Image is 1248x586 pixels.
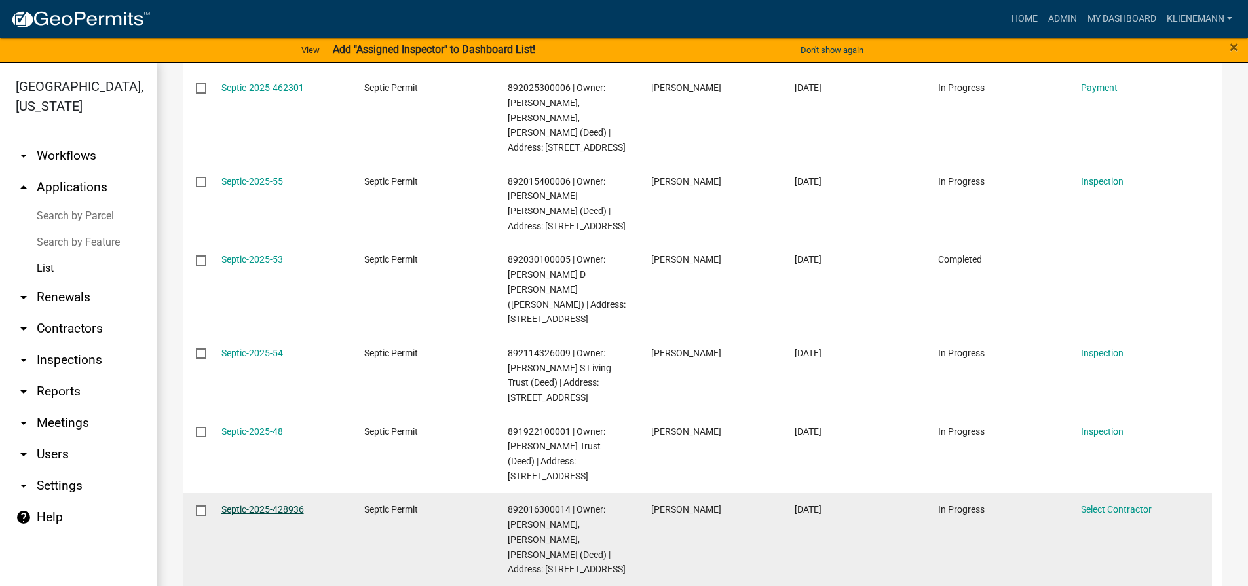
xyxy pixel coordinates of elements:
i: help [16,509,31,525]
span: Septic Permit [364,82,418,93]
a: Septic-2025-462301 [221,82,304,93]
span: 892114326009 | Owner: Wohlert, Rita S Living Trust (Deed) | Address: 2710 RIVER OAKS [508,348,611,403]
span: In Progress [938,348,985,358]
i: arrow_drop_down [16,289,31,305]
i: arrow_drop_down [16,321,31,337]
a: Select Contractor [1081,504,1152,515]
a: Septic-2025-428936 [221,504,304,515]
span: Septic Permit [364,426,418,437]
span: 892016300014 | Owner: Winters, Gregg Winters, Jennifer (Deed) | Address: 24046 COUNTY HIGHWAY D15 [508,504,626,574]
span: In Progress [938,504,985,515]
span: 892015400006 | Owner: Vandegrift, Matthew Vandegrift, Baylee (Deed) | Address: 25638 COUNTY HIGHW... [508,176,626,231]
span: Septic Permit [364,504,418,515]
span: Brandon Morton [651,426,721,437]
span: Septic Permit [364,254,418,265]
a: Payment [1081,82,1118,93]
span: Brandon Morton [651,254,721,265]
a: My Dashboard [1082,7,1162,31]
a: Admin [1043,7,1082,31]
span: 891922100001 | Owner: Judy K Murra Trust (Deed) | Address: 13124 U AVE [508,426,605,481]
span: In Progress [938,82,985,93]
i: arrow_drop_down [16,447,31,462]
a: Septic-2025-53 [221,254,283,265]
button: Close [1230,39,1238,55]
i: arrow_drop_down [16,478,31,494]
a: Inspection [1081,348,1124,358]
a: Septic-2025-54 [221,348,283,358]
span: In Progress [938,176,985,187]
i: arrow_drop_down [16,415,31,431]
span: Completed [938,254,982,265]
span: 08/01/2025 [795,254,822,265]
span: 08/06/2025 [795,176,822,187]
a: Septic-2025-48 [221,426,283,437]
span: Brandon Morton [651,504,721,515]
i: arrow_drop_down [16,148,31,164]
a: Inspection [1081,176,1124,187]
i: arrow_drop_down [16,352,31,368]
strong: Add "Assigned Inspector" to Dashboard List! [333,43,535,56]
span: Brandon Morton [651,348,721,358]
span: 08/11/2025 [795,82,822,93]
span: 892025300006 | Owner: Campbell, Jaysen D Campbell, Madison M (Deed) | Address: 27210 145TH ST [508,82,626,153]
span: 892030100005 | Owner: Rieks, Joey D Rieks, Jeanne E (Deed) | Address: 14434 US HIGHWAY 65 [508,254,626,324]
span: Brandon Morton [651,82,721,93]
a: Home [1006,7,1043,31]
span: Septic Permit [364,348,418,358]
span: Brandon Morton [651,176,721,187]
i: arrow_drop_down [16,384,31,399]
a: View [296,39,325,61]
span: 06/27/2025 [795,426,822,437]
span: × [1230,38,1238,56]
i: arrow_drop_up [16,179,31,195]
a: klienemann [1162,7,1238,31]
span: 07/29/2025 [795,348,822,358]
a: Inspection [1081,426,1124,437]
button: Don't show again [795,39,869,61]
a: Septic-2025-55 [221,176,283,187]
span: In Progress [938,426,985,437]
span: 05/31/2025 [795,504,822,515]
span: Septic Permit [364,176,418,187]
